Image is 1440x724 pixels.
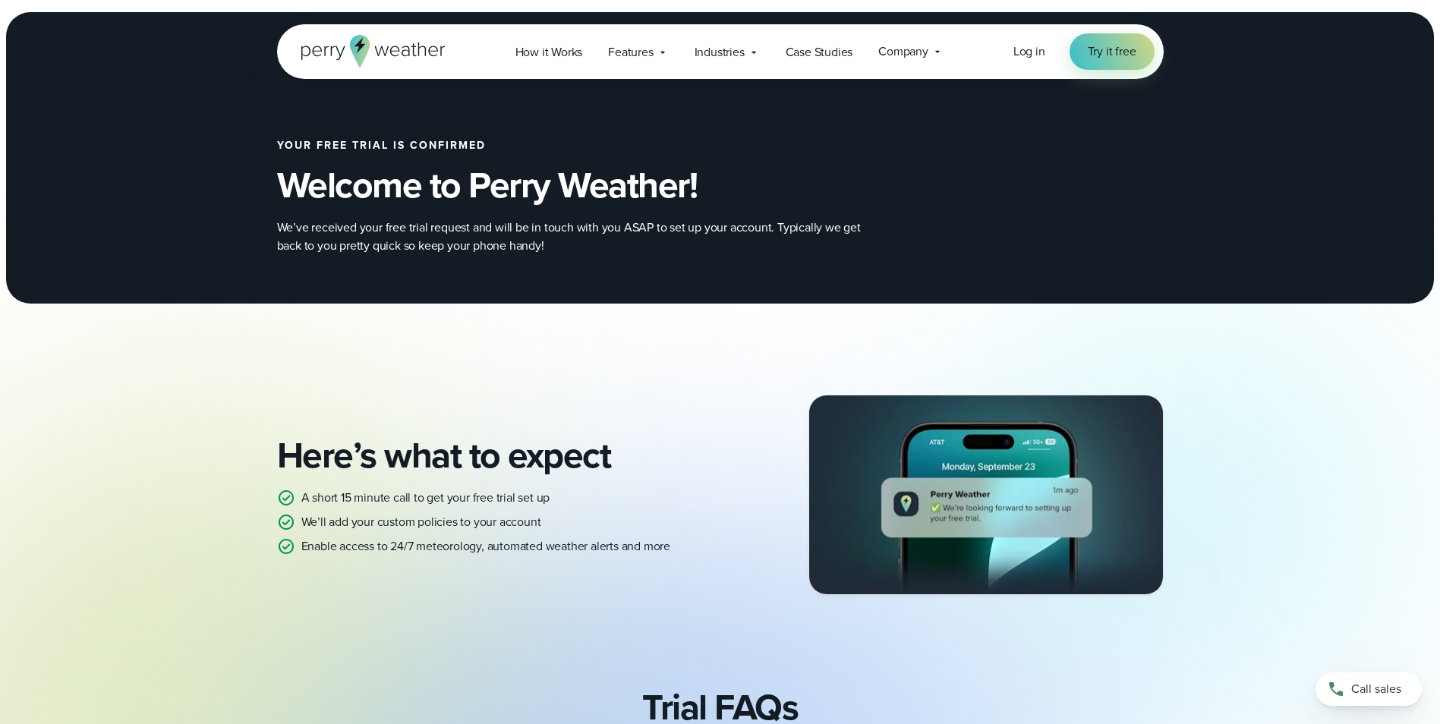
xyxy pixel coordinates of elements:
[301,537,670,556] p: Enable access to 24/7 meteorology, automated weather alerts and more
[878,42,928,61] span: Company
[277,219,884,255] p: We’ve received your free trial request and will be in touch with you ASAP to set up your account....
[1070,33,1155,70] a: Try it free
[695,43,745,61] span: Industries
[1088,42,1136,61] span: Try it free
[1013,42,1045,61] a: Log in
[515,43,583,61] span: How it Works
[301,513,541,531] p: We’ll add your custom policies to your account
[1351,680,1401,698] span: Call sales
[277,434,708,477] h2: Here’s what to expect
[786,43,853,61] span: Case Studies
[277,164,936,206] h2: Welcome to Perry Weather!
[773,36,866,68] a: Case Studies
[277,140,936,152] h2: Your free trial is confirmed
[301,489,550,507] p: A short 15 minute call to get your free trial set up
[608,43,653,61] span: Features
[503,36,596,68] a: How it Works
[1013,42,1045,60] span: Log in
[1316,672,1422,706] a: Call sales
